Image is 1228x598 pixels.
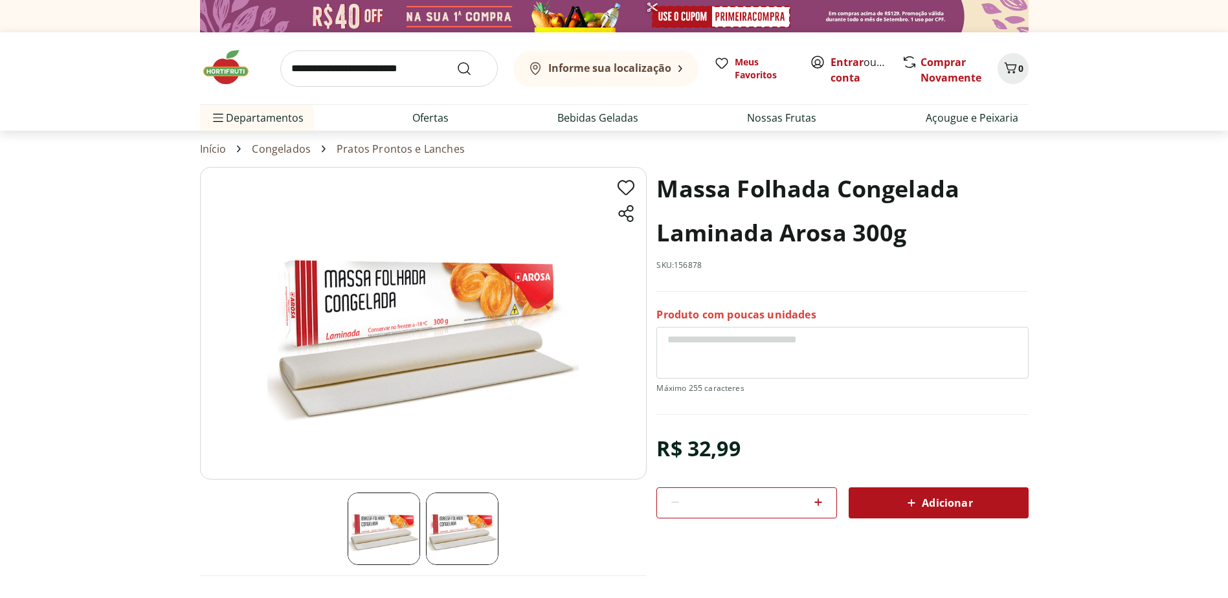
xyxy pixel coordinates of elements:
img: Principal [426,493,498,565]
a: Início [200,143,227,155]
p: Produto com poucas unidades [656,307,816,322]
button: Adicionar [849,487,1029,518]
input: search [280,50,498,87]
a: Ofertas [412,110,449,126]
button: Carrinho [998,53,1029,84]
button: Menu [210,102,226,133]
a: Bebidas Geladas [557,110,638,126]
a: Comprar Novamente [921,55,981,85]
p: SKU: 156878 [656,260,702,271]
span: ou [831,54,888,85]
span: Adicionar [904,495,972,511]
a: Meus Favoritos [714,56,794,82]
a: Nossas Frutas [747,110,816,126]
b: Informe sua localização [548,61,671,75]
div: R$ 32,99 [656,430,740,467]
a: Açougue e Peixaria [926,110,1018,126]
a: Congelados [252,143,311,155]
img: Principal [348,493,420,565]
button: Informe sua localização [513,50,698,87]
img: Principal [200,167,647,480]
a: Entrar [831,55,864,69]
span: Departamentos [210,102,304,133]
a: Criar conta [831,55,902,85]
a: Pratos Prontos e Lanches [337,143,465,155]
h1: Massa Folhada Congelada Laminada Arosa 300g [656,167,1028,255]
span: Meus Favoritos [735,56,794,82]
button: Submit Search [456,61,487,76]
span: 0 [1018,62,1023,74]
img: Hortifruti [200,48,265,87]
